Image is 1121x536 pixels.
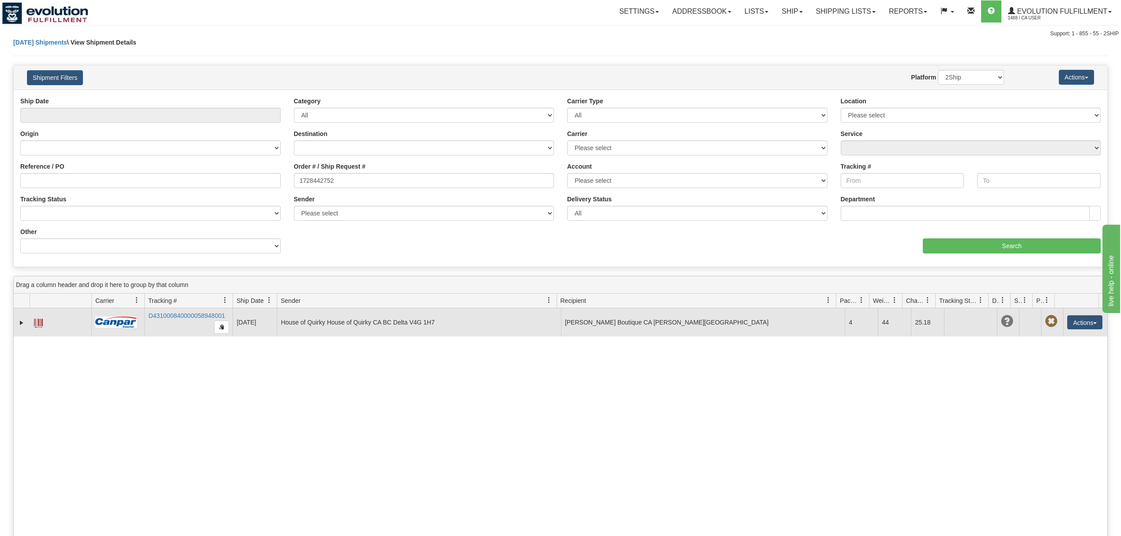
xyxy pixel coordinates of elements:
[882,0,934,23] a: Reports
[809,0,882,23] a: Shipping lists
[67,39,136,46] span: \ View Shipment Details
[775,0,809,23] a: Ship
[542,293,557,308] a: Sender filter column settings
[923,238,1101,253] input: Search
[20,129,38,138] label: Origin
[294,97,321,106] label: Category
[841,129,863,138] label: Service
[841,162,871,171] label: Tracking #
[887,293,902,308] a: Weight filter column settings
[613,0,666,23] a: Settings
[911,308,944,336] td: 25.18
[294,129,327,138] label: Destination
[821,293,836,308] a: Recipient filter column settings
[1017,293,1032,308] a: Shipment Issues filter column settings
[2,2,88,24] img: logo1488.jpg
[13,39,67,46] a: [DATE] Shipments
[20,195,66,204] label: Tracking Status
[567,97,603,106] label: Carrier Type
[873,296,892,305] span: Weight
[973,293,988,308] a: Tracking Status filter column settings
[294,162,366,171] label: Order # / Ship Request #
[20,97,49,106] label: Ship Date
[20,227,37,236] label: Other
[148,296,177,305] span: Tracking #
[567,162,592,171] label: Account
[218,293,233,308] a: Tracking # filter column settings
[977,173,1101,188] input: To
[95,317,137,328] img: 14 - Canpar
[1067,315,1102,329] button: Actions
[262,293,277,308] a: Ship Date filter column settings
[1039,293,1054,308] a: Pickup Status filter column settings
[738,0,775,23] a: Lists
[14,276,1107,294] div: grid grouping header
[27,70,83,85] button: Shipment Filters
[841,195,875,204] label: Department
[906,296,925,305] span: Charge
[561,308,845,336] td: [PERSON_NAME] Boutique CA [PERSON_NAME][GEOGRAPHIC_DATA]
[277,308,561,336] td: House of Quirky House of Quirky CA BC Delta V4G 1H7
[95,296,114,305] span: Carrier
[237,296,263,305] span: Ship Date
[148,312,225,319] a: D431000840000058948001
[666,0,738,23] a: Addressbook
[992,296,1000,305] span: Delivery Status
[845,308,878,336] td: 4
[20,162,64,171] label: Reference / PO
[1036,296,1044,305] span: Pickup Status
[911,73,936,82] label: Platform
[281,296,301,305] span: Sender
[841,97,866,106] label: Location
[1059,70,1094,85] button: Actions
[840,296,858,305] span: Packages
[939,296,978,305] span: Tracking Status
[567,195,612,204] label: Delivery Status
[995,293,1010,308] a: Delivery Status filter column settings
[1015,8,1107,15] span: Evolution Fulfillment
[214,321,229,334] button: Copy to clipboard
[1001,0,1118,23] a: Evolution Fulfillment 1488 / CA User
[1014,296,1022,305] span: Shipment Issues
[34,315,43,329] a: Label
[1008,14,1074,23] span: 1488 / CA User
[294,195,315,204] label: Sender
[560,296,586,305] span: Recipient
[17,318,26,327] a: Expand
[920,293,935,308] a: Charge filter column settings
[567,129,587,138] label: Carrier
[129,293,144,308] a: Carrier filter column settings
[2,30,1119,38] div: Support: 1 - 855 - 55 - 2SHIP
[7,5,82,16] div: live help - online
[854,293,869,308] a: Packages filter column settings
[1045,315,1057,328] span: Pickup Not Assigned
[1101,223,1120,313] iframe: chat widget
[841,173,964,188] input: From
[878,308,911,336] td: 44
[233,308,277,336] td: [DATE]
[1001,315,1013,328] span: Unknown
